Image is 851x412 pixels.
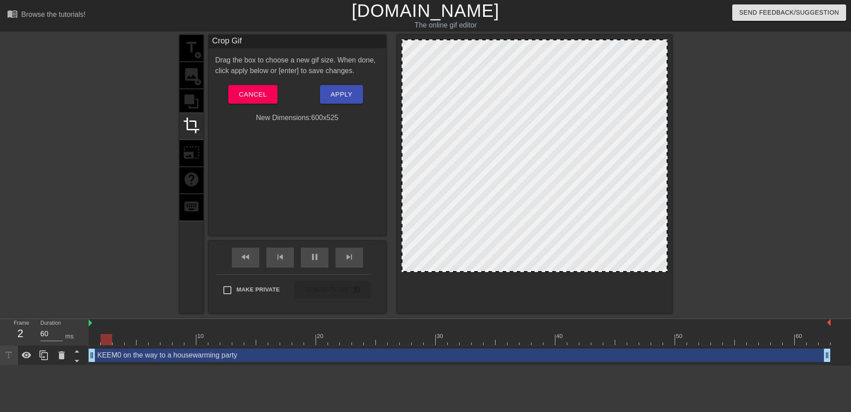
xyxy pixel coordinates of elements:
[21,11,86,18] div: Browse the tutorials!
[320,85,363,104] button: Apply
[239,89,267,100] span: Cancel
[288,20,603,31] div: The online gif editor
[7,8,18,19] span: menu_book
[237,285,280,294] span: Make Private
[351,1,499,20] a: [DOMAIN_NAME]
[732,4,846,21] button: Send Feedback/Suggestion
[65,332,74,341] div: ms
[7,319,34,345] div: Frame
[87,351,96,360] span: drag_handle
[183,117,200,134] span: crop
[796,332,804,341] div: 60
[827,319,831,326] img: bound-end.png
[344,252,355,262] span: skip_next
[556,332,564,341] div: 40
[317,332,325,341] div: 20
[275,252,285,262] span: skip_previous
[676,332,684,341] div: 50
[197,332,205,341] div: 10
[437,332,445,341] div: 30
[228,85,277,104] button: Cancel
[40,321,61,326] label: Duration
[823,351,831,360] span: drag_handle
[240,252,251,262] span: fast_rewind
[739,7,839,18] span: Send Feedback/Suggestion
[209,35,386,48] div: Crop Gif
[331,89,352,100] span: Apply
[309,252,320,262] span: pause
[7,8,86,22] a: Browse the tutorials!
[209,55,386,76] div: Drag the box to choose a new gif size. When done, click apply below or [enter] to save changes.
[209,113,386,123] div: New Dimensions: 600 x 525
[14,326,27,342] div: 2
